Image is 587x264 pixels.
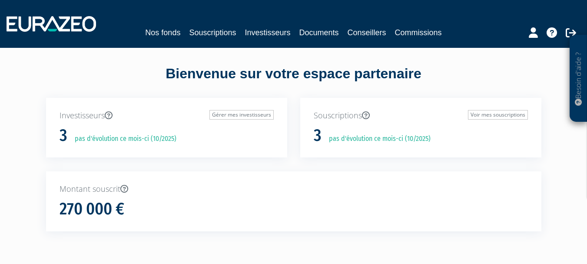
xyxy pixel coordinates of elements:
[145,27,180,39] a: Nos fonds
[7,16,96,32] img: 1732889491-logotype_eurazeo_blanc_rvb.png
[314,110,528,121] p: Souscriptions
[189,27,236,39] a: Souscriptions
[299,27,339,39] a: Documents
[209,110,274,120] a: Gérer mes investisseurs
[40,64,548,98] div: Bienvenue sur votre espace partenaire
[574,40,584,118] p: Besoin d'aide ?
[60,200,124,218] h1: 270 000 €
[348,27,386,39] a: Conseillers
[323,134,431,144] p: pas d'évolution ce mois-ci (10/2025)
[314,127,322,145] h1: 3
[468,110,528,120] a: Voir mes souscriptions
[60,127,67,145] h1: 3
[69,134,176,144] p: pas d'évolution ce mois-ci (10/2025)
[60,184,528,195] p: Montant souscrit
[395,27,442,39] a: Commissions
[60,110,274,121] p: Investisseurs
[245,27,290,39] a: Investisseurs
